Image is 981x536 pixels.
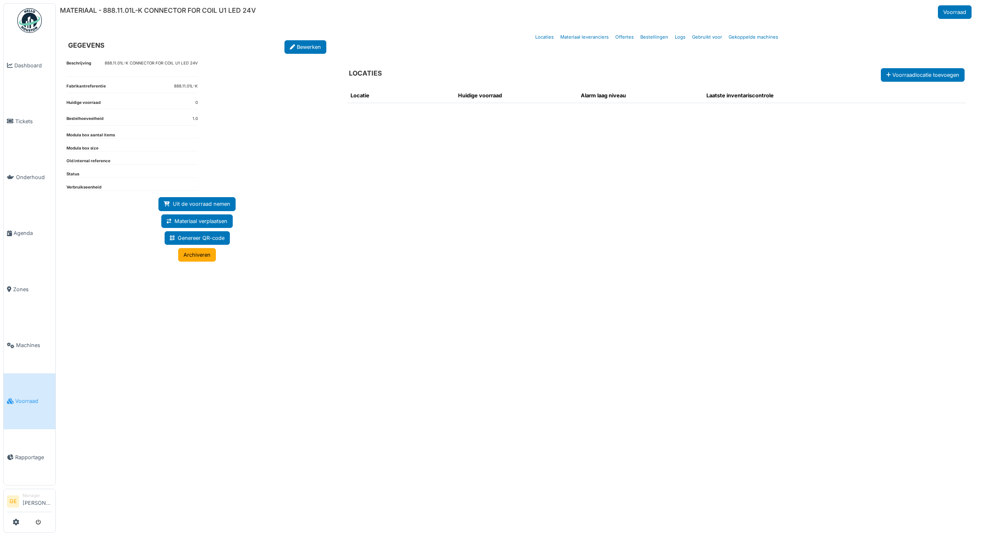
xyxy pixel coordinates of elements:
[193,116,198,122] dd: 1.0
[66,132,115,138] dt: Modula box aantal items
[689,28,725,47] a: Gebruikt voor
[7,495,19,508] li: GE
[66,100,101,109] dt: Huidige voorraad
[23,492,52,510] li: [PERSON_NAME]
[4,93,55,149] a: Tickets
[23,492,52,499] div: Manager
[14,62,52,69] span: Dashboard
[557,28,612,47] a: Materiaal leveranciers
[66,158,110,164] dt: Old internal reference
[66,145,99,152] dt: Modula box size
[14,229,52,237] span: Agenda
[4,261,55,317] a: Zones
[66,116,103,125] dt: Bestelhoeveelheid
[4,37,55,93] a: Dashboard
[17,8,42,33] img: Badge_color-CXgf-gQk.svg
[637,28,672,47] a: Bestellingen
[532,28,557,47] a: Locaties
[347,88,455,103] th: Locatie
[455,88,578,103] th: Huidige voorraad
[66,83,106,93] dt: Fabrikantreferentie
[161,214,233,228] a: Materiaal verplaatsen
[703,88,882,103] th: Laatste inventariscontrole
[4,429,55,485] a: Rapportage
[158,197,236,211] a: Uit de voorraad nemen
[725,28,782,47] a: Gekoppelde machines
[4,373,55,429] a: Voorraad
[13,285,52,293] span: Zones
[16,341,52,349] span: Machines
[68,41,104,49] h6: GEGEVENS
[578,88,703,103] th: Alarm laag niveau
[4,317,55,373] a: Machines
[165,231,230,245] a: Genereer QR-code
[178,248,216,262] a: Archiveren
[66,60,91,76] dt: Beschrijving
[105,60,198,67] p: 888.11.01L-K CONNECTOR FOR COIL U1 LED 24V
[16,173,52,181] span: Onderhoud
[284,40,326,54] a: Bewerken
[349,69,382,77] h6: LOCATIES
[612,28,637,47] a: Offertes
[195,100,198,106] dd: 0
[672,28,689,47] a: Logs
[4,150,55,205] a: Onderhoud
[174,83,198,90] dd: 888.11.01L-K
[7,492,52,512] a: GE Manager[PERSON_NAME]
[60,7,256,14] h6: MATERIAAL - 888.11.01L-K CONNECTOR FOR COIL U1 LED 24V
[66,184,101,191] dt: Verbruikseenheid
[66,171,79,177] dt: Status
[15,397,52,405] span: Voorraad
[15,453,52,461] span: Rapportage
[4,205,55,261] a: Agenda
[15,117,52,125] span: Tickets
[881,68,965,82] button: Voorraadlocatie toevoegen
[938,5,972,19] a: Voorraad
